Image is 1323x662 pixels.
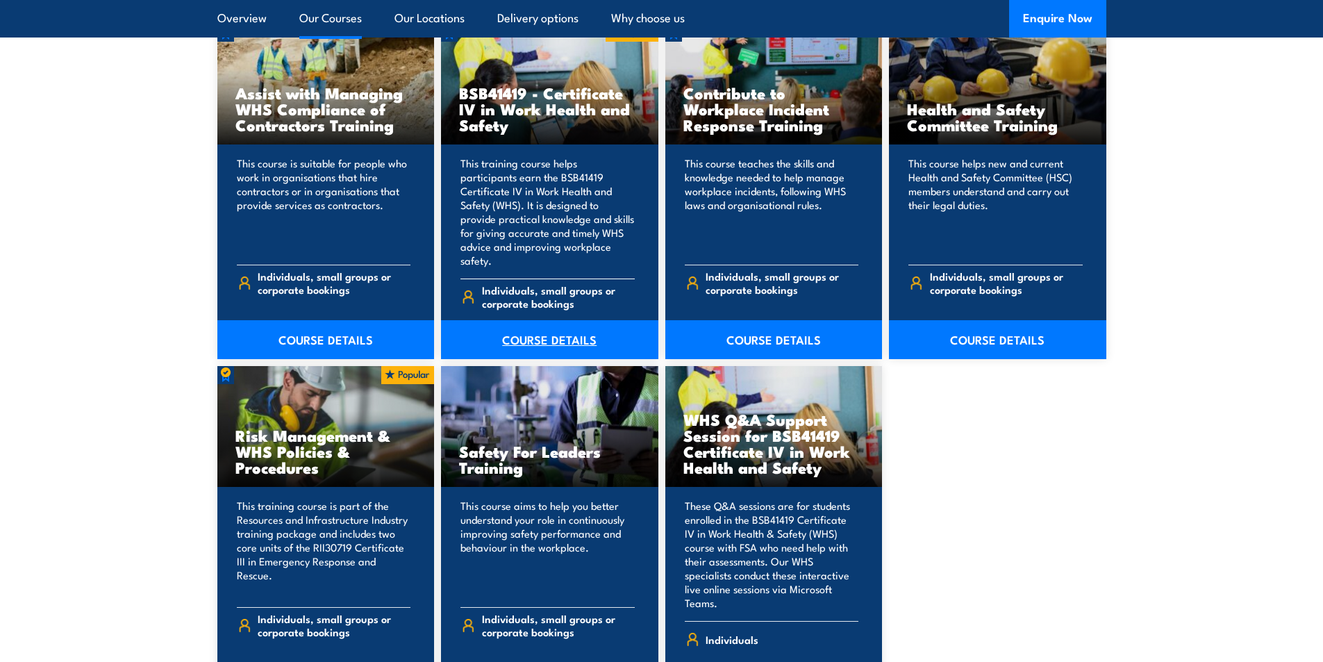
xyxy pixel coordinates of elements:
[258,270,410,296] span: Individuals, small groups or corporate bookings
[217,320,435,359] a: COURSE DETAILS
[482,612,635,638] span: Individuals, small groups or corporate bookings
[482,283,635,310] span: Individuals, small groups or corporate bookings
[706,629,758,650] span: Individuals
[459,85,640,133] h3: BSB41419 - Certificate IV in Work Health and Safety
[235,427,417,475] h3: Risk Management & WHS Policies & Procedures
[930,270,1083,296] span: Individuals, small groups or corporate bookings
[235,85,417,133] h3: Assist with Managing WHS Compliance of Contractors Training
[460,156,635,267] p: This training course helps participants earn the BSB41419 Certificate IV in Work Health and Safet...
[683,85,865,133] h3: Contribute to Workplace Incident Response Training
[685,156,859,254] p: This course teaches the skills and knowledge needed to help manage workplace incidents, following...
[685,499,859,610] p: These Q&A sessions are for students enrolled in the BSB41419 Certificate IV in Work Health & Safe...
[237,499,411,596] p: This training course is part of the Resources and Infrastructure Industry training package and in...
[907,101,1088,133] h3: Health and Safety Committee Training
[460,499,635,596] p: This course aims to help you better understand your role in continuously improving safety perform...
[706,270,858,296] span: Individuals, small groups or corporate bookings
[459,443,640,475] h3: Safety For Leaders Training
[908,156,1083,254] p: This course helps new and current Health and Safety Committee (HSC) members understand and carry ...
[441,320,658,359] a: COURSE DETAILS
[889,320,1106,359] a: COURSE DETAILS
[683,411,865,475] h3: WHS Q&A Support Session for BSB41419 Certificate IV in Work Health and Safety
[258,612,410,638] span: Individuals, small groups or corporate bookings
[665,320,883,359] a: COURSE DETAILS
[237,156,411,254] p: This course is suitable for people who work in organisations that hire contractors or in organisa...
